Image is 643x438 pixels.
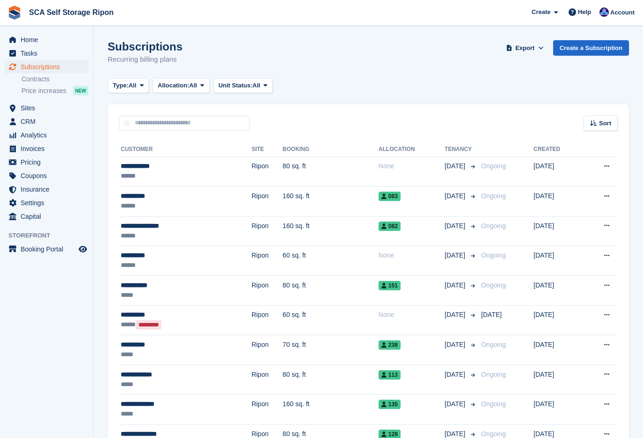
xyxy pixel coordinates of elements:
[445,191,467,201] span: [DATE]
[77,244,88,255] a: Preview store
[158,81,189,90] span: Allocation:
[445,251,467,260] span: [DATE]
[379,370,401,380] span: 113
[283,187,379,216] td: 160 sq. ft
[379,161,445,171] div: None
[481,341,506,348] span: Ongoing
[481,281,506,289] span: Ongoing
[481,430,506,438] span: Ongoing
[445,310,467,320] span: [DATE]
[21,142,77,155] span: Invoices
[119,142,251,157] th: Customer
[8,231,93,240] span: Storefront
[481,251,506,259] span: Ongoing
[445,221,467,231] span: [DATE]
[22,86,66,95] span: Price increases
[283,335,379,365] td: 70 sq. ft
[21,169,77,182] span: Coupons
[481,400,506,408] span: Ongoing
[533,395,582,424] td: [DATE]
[21,210,77,223] span: Capital
[5,210,88,223] a: menu
[481,222,506,230] span: Ongoing
[481,192,506,200] span: Ongoing
[22,86,88,96] a: Price increases NEW
[21,33,77,46] span: Home
[5,243,88,256] a: menu
[251,276,282,306] td: Ripon
[219,81,253,90] span: Unit Status:
[5,33,88,46] a: menu
[610,8,635,17] span: Account
[251,395,282,424] td: Ripon
[108,78,149,93] button: Type: All
[515,43,534,53] span: Export
[533,335,582,365] td: [DATE]
[445,370,467,380] span: [DATE]
[533,157,582,187] td: [DATE]
[533,305,582,335] td: [DATE]
[108,54,183,65] p: Recurring billing plans
[21,243,77,256] span: Booking Portal
[481,162,506,170] span: Ongoing
[553,40,629,56] a: Create a Subscription
[599,119,611,128] span: Sort
[213,78,273,93] button: Unit Status: All
[445,280,467,290] span: [DATE]
[21,156,77,169] span: Pricing
[21,129,77,142] span: Analytics
[21,115,77,128] span: CRM
[283,142,379,157] th: Booking
[5,169,88,182] a: menu
[445,340,467,350] span: [DATE]
[25,5,117,20] a: SCA Self Storage Ripon
[283,305,379,335] td: 60 sq. ft
[113,81,129,90] span: Type:
[5,101,88,115] a: menu
[251,142,282,157] th: Site
[533,216,582,246] td: [DATE]
[251,246,282,276] td: Ripon
[283,395,379,424] td: 160 sq. ft
[533,142,582,157] th: Created
[379,310,445,320] div: None
[129,81,137,90] span: All
[251,335,282,365] td: Ripon
[504,40,546,56] button: Export
[251,216,282,246] td: Ripon
[533,276,582,306] td: [DATE]
[481,311,502,318] span: [DATE]
[379,340,401,350] span: 238
[5,196,88,209] a: menu
[108,40,183,53] h1: Subscriptions
[251,305,282,335] td: Ripon
[5,47,88,60] a: menu
[445,161,467,171] span: [DATE]
[533,365,582,395] td: [DATE]
[283,157,379,187] td: 80 sq. ft
[533,246,582,276] td: [DATE]
[5,129,88,142] a: menu
[153,78,210,93] button: Allocation: All
[21,101,77,115] span: Sites
[5,60,88,73] a: menu
[283,365,379,395] td: 80 sq. ft
[379,192,401,201] span: 083
[379,142,445,157] th: Allocation
[533,187,582,216] td: [DATE]
[5,156,88,169] a: menu
[379,281,401,290] span: 151
[21,196,77,209] span: Settings
[189,81,197,90] span: All
[5,115,88,128] a: menu
[5,142,88,155] a: menu
[445,142,477,157] th: Tenancy
[599,7,609,17] img: Sarah Race
[532,7,550,17] span: Create
[379,251,445,260] div: None
[283,246,379,276] td: 60 sq. ft
[379,400,401,409] span: 135
[481,371,506,378] span: Ongoing
[5,183,88,196] a: menu
[7,6,22,20] img: stora-icon-8386f47178a22dfd0bd8f6a31ec36ba5ce8667c1dd55bd0f319d3a0aa187defe.svg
